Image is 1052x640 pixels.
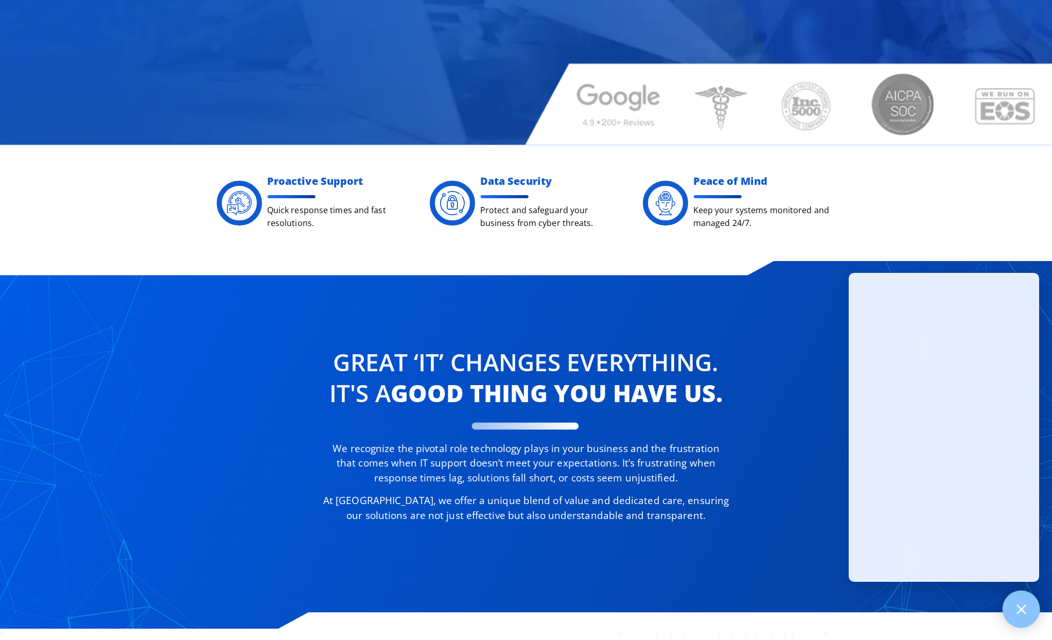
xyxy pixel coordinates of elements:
[693,204,830,230] p: Keep your systems monitored and managed 24/7.
[480,176,617,186] h2: Data Security
[267,176,404,186] h2: Proactive Support
[471,422,581,430] img: New Divider
[693,176,830,186] h2: Peace of Mind
[322,441,730,486] p: We recognize the pivotal role technology plays in your business and the frustration that comes wh...
[267,204,404,230] p: Quick response times and fast resolutions.
[391,377,723,409] b: good thing you have us.
[322,493,730,523] p: At [GEOGRAPHIC_DATA], we offer a unique blend of value and dedicated care, ensuring our solutions...
[480,195,530,198] img: divider
[849,273,1039,582] iframe: Chatgenie Messenger
[227,191,252,216] img: Digacore 24 Support
[267,195,317,198] img: divider
[653,191,678,216] img: Digacore Services - peace of mind
[322,347,730,408] h2: Great ‘IT’ changes Everything. It's a
[440,191,465,216] img: Digacore Security
[480,204,617,230] p: Protect and safeguard your business from cyber threats.
[693,195,743,198] img: divider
